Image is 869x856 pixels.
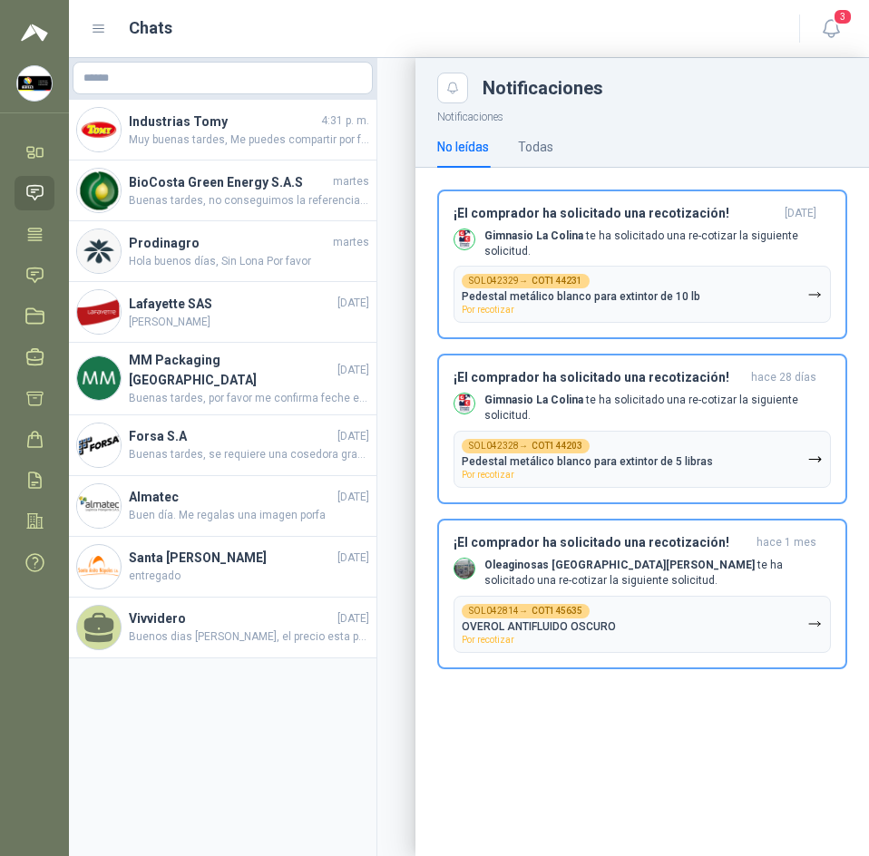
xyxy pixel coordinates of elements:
[462,305,514,315] span: Por recotizar
[462,470,514,480] span: Por recotizar
[454,370,744,385] h3: ¡El comprador ha solicitado una recotización!
[462,290,700,303] p: Pedestal metálico blanco para extintor de 10 lb
[518,137,553,157] div: Todas
[532,607,582,616] b: COT145635
[484,229,831,259] p: te ha solicitado una re-cotizar la siguiente solicitud.
[17,66,52,101] img: Company Logo
[757,535,816,550] span: hace 1 mes
[454,596,831,653] button: SOL042814→COT145635OVEROL ANTIFLUIDO OSCUROPor recotizar
[437,519,847,669] button: ¡El comprador ha solicitado una recotización!hace 1 mes Company LogoOleaginosas [GEOGRAPHIC_DATA]...
[462,439,590,453] div: SOL042328 →
[415,103,869,126] p: Notificaciones
[462,620,616,633] p: OVEROL ANTIFLUIDO OSCURO
[454,559,474,579] img: Company Logo
[484,559,755,571] b: Oleaginosas [GEOGRAPHIC_DATA][PERSON_NAME]
[437,73,468,103] button: Close
[462,604,590,618] div: SOL042814 →
[454,431,831,488] button: SOL042328→COT144203Pedestal metálico blanco para extintor de 5 librasPor recotizar
[462,635,514,645] span: Por recotizar
[454,535,749,550] h3: ¡El comprador ha solicitado una recotización!
[21,22,48,44] img: Logo peakr
[437,190,847,340] button: ¡El comprador ha solicitado una recotización![DATE] Company LogoGimnasio La Colina te ha solicita...
[454,394,474,413] img: Company Logo
[785,206,816,221] span: [DATE]
[462,274,590,288] div: SOL042329 →
[437,354,847,504] button: ¡El comprador ha solicitado una recotización!hace 28 días Company LogoGimnasio La Colina te ha so...
[532,277,582,286] b: COT144231
[454,266,831,323] button: SOL042329→COT144231Pedestal metálico blanco para extintor de 10 lbPor recotizar
[484,229,583,242] b: Gimnasio La Colina
[532,442,582,451] b: COT144203
[484,393,831,423] p: te ha solicitado una re-cotizar la siguiente solicitud.
[454,206,777,221] h3: ¡El comprador ha solicitado una recotización!
[751,370,816,385] span: hace 28 días
[483,79,847,97] div: Notificaciones
[484,394,583,406] b: Gimnasio La Colina
[454,229,474,249] img: Company Logo
[462,455,713,468] p: Pedestal metálico blanco para extintor de 5 libras
[815,13,847,45] button: 3
[129,15,172,41] h1: Chats
[437,137,489,157] div: No leídas
[833,8,853,25] span: 3
[484,558,831,588] p: te ha solicitado una re-cotizar la siguiente solicitud.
